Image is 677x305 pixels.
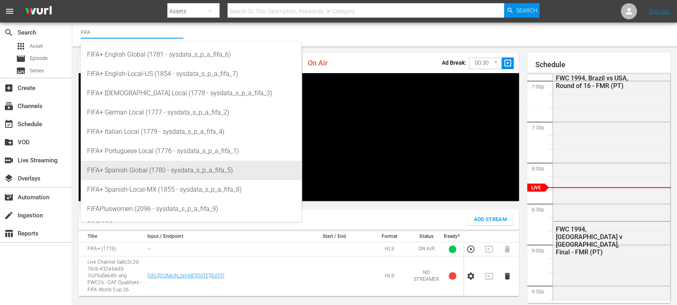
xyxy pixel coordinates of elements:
[367,231,411,242] th: Format
[474,215,507,224] span: Add Stream
[4,156,14,165] span: Live Streaming
[145,231,301,242] th: Input / Endpoint
[87,180,295,199] div: FIFA+ Spanish-Local-MX (1855 - sysdata_s_p_a_fifa_8)
[649,8,669,14] a: Sign Out
[147,273,225,278] a: [URL][DOMAIN_NAME][DATE][DATE]
[535,61,671,69] h1: Schedule
[4,28,14,37] span: Search
[19,2,58,21] img: ans4CAIJ8jUAAAAAAAAAAAAAAAAAAAAAAAAgQb4GAAAAAAAAAAAAAAAAAAAAAAAAJMjXAAAAAAAAAAAAAAAAAAAAAAAAgAT5G...
[87,141,295,161] div: FIFA+ Portuguese Local (1776 - sysdata_s_p_a_fifa_1)
[4,211,14,220] span: Ingestion
[87,122,295,141] div: FIFA+ Italian Local (1779 - sysdata_s_p_a_fifa_4)
[30,67,44,75] span: Series
[87,64,295,84] div: FIFA+ English-Local-US (1854 - sysdata_s_p_a_fifa_7)
[468,213,513,225] button: Add Stream
[87,161,295,180] div: FIFA+ Spanish Global (1780 - sysdata_s_p_a_fifa_5)
[87,199,295,219] div: FIFAPluswomen (2096 - sysdata_s_p_a_fifa_9)
[469,55,502,71] div: 00:30
[516,3,537,18] span: Search
[441,59,466,66] p: Ad Break:
[16,66,26,76] span: Series
[411,231,441,242] th: Status
[87,84,295,103] div: FIFA+ [DEMOGRAPHIC_DATA] Local (1778 - sysdata_s_p_a_fifa_3)
[367,256,411,296] td: HLS
[466,245,475,254] button: Preview Stream
[411,242,441,256] td: ON AIR
[308,59,327,67] span: On Air
[79,73,296,201] div: Video Player
[5,6,14,16] span: menu
[87,216,113,224] h1: Sources
[4,119,14,129] span: Schedule
[367,242,411,256] td: HLS
[79,231,145,242] th: Title
[4,137,14,147] span: VOD
[503,272,512,280] button: Delete
[79,256,145,296] td: Live Channel 0a0c2c2d-76cb-432a-bad3-7ccf6a5e64fc eng FWC26 - CAF Qualifiers - FIFA World Cup 26
[302,73,519,201] div: Video Player
[4,101,14,111] span: Channels
[556,74,632,90] div: FWC 1994, Brazil vs USA, Round of 16 - FMR (PT)
[4,192,14,202] span: Automation
[504,3,539,18] button: Search
[503,59,512,68] span: slideshow_sharp
[556,225,632,256] div: FWC 1994, [GEOGRAPHIC_DATA] v [GEOGRAPHIC_DATA], Final - FMR (PT)
[4,229,14,238] span: Reports
[87,103,295,122] div: FIFA+ German Local (1777 - sysdata_s_p_a_fifa_2)
[16,41,26,51] span: Asset
[466,272,475,280] button: Configure
[4,83,14,93] span: Create
[411,256,441,296] td: NO STREAMER
[301,231,368,242] th: Start / End
[30,42,43,50] span: Asset
[79,242,145,256] td: FIFA+ (1776)
[30,54,48,62] span: Episode
[87,45,295,64] div: FIFA+ English Global (1781 - sysdata_s_p_a_fifa_6)
[4,174,14,183] span: Overlays
[145,242,301,256] td: ---
[16,54,26,63] span: Episode
[441,231,464,242] th: Ready?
